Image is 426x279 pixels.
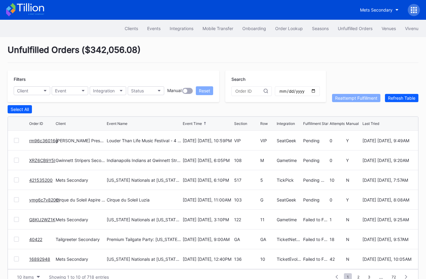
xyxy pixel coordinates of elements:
button: Vivenu [400,23,423,34]
div: Cirque du Soleil Aspire Secondary [56,197,105,202]
div: Vivenu [405,26,418,31]
div: Mets Secondary [360,7,393,12]
div: Pending Manual [303,177,328,183]
a: 40422 [29,237,42,242]
div: 42 [330,257,345,262]
button: Refresh Table [385,94,418,102]
a: 16892948 [29,257,50,262]
div: Section [234,121,247,126]
button: Status [128,86,164,95]
div: Attempts [330,121,345,126]
div: Client [17,88,28,93]
div: Last Tried [362,121,379,126]
button: Mets Secondary [355,4,403,15]
button: Integrations [165,23,198,34]
div: [DATE] [DATE], 9:00AM [183,237,232,242]
div: Failed to Fulfill [303,237,328,242]
div: [PERSON_NAME] Presents Secondary [56,138,105,143]
div: [DATE] [DATE], 6:05PM [183,158,232,163]
div: 136 [234,257,259,262]
a: 421535200 [29,177,53,183]
div: Gametime [277,217,302,222]
div: Status [131,88,144,93]
div: Seasons [312,26,329,31]
div: 18 [330,237,345,242]
div: 108 [234,158,259,163]
div: GA [234,237,259,242]
div: [DATE] [DATE], 9:57AM [362,237,412,242]
button: Reset [196,86,213,95]
div: Manual [167,88,182,94]
div: Client [56,121,66,126]
a: G8KIJ2WZ1K [29,217,55,222]
div: Premium Tailgate Party: [US_STATE] Commanders vs. Las Vegas Raiders [107,237,181,242]
div: 10 [330,177,345,183]
div: Event Name [107,121,127,126]
button: Seasons [307,23,333,34]
div: [DATE] [DATE], 9:20AM [362,158,412,163]
div: Y [346,197,361,202]
div: Pending [303,138,328,143]
div: Louder Than Life Music Festival - 4 Day Pass (9/18 - 9/21) [107,138,181,143]
button: Reattempt Fulfillment [332,94,380,102]
button: Venues [377,23,400,34]
div: Mets Secondary [56,177,105,183]
div: Reset [199,88,210,93]
div: TicketEvolution [277,257,302,262]
div: Filters [14,77,213,82]
div: Reattempt Fulfillment [335,95,377,101]
div: Events [147,26,161,31]
input: Order ID [235,89,264,94]
div: N [346,237,361,242]
div: [US_STATE] Nationals at [US_STATE] Mets (Pop-Up Home Run Apple Giveaway) [107,177,181,183]
div: Integrations [170,26,193,31]
div: [DATE] [DATE], 11:00AM [183,197,232,202]
div: [DATE] [DATE], 10:59PM [183,138,232,143]
button: Mobile Transfer [198,23,238,34]
button: Select All [8,105,32,113]
div: Integration [277,121,295,126]
div: 0 [330,197,345,202]
div: [DATE] [DATE], 9:49AM [362,138,412,143]
a: Order Lookup [271,23,307,34]
button: Unfulfilled Orders [333,23,377,34]
div: Venues [382,26,396,31]
button: Event [52,86,88,95]
div: Refresh Table [388,95,415,101]
div: [DATE] [DATE], 12:40PM [183,257,232,262]
div: 517 [234,177,259,183]
a: XRZ6CB9Y5I [29,158,55,163]
div: Gametime [277,158,302,163]
div: Failed to Fulfill [303,257,328,262]
div: Select All [11,107,29,112]
div: Indianapolis Indians at Gwinnett Stripers [107,158,181,163]
div: SeatGeek [277,197,302,202]
div: 11 [260,217,275,222]
div: Onboarding [242,26,266,31]
div: G [260,197,275,202]
div: Y [346,158,361,163]
div: GA [260,237,275,242]
div: Unfulfilled Orders [338,26,372,31]
div: Pending [303,197,328,202]
button: Onboarding [238,23,271,34]
div: Tailgreeter Secondary [56,237,105,242]
div: Fulfillment Status [303,121,333,126]
div: Order ID [29,121,43,126]
div: 10 [260,257,275,262]
div: [DATE] [DATE], 7:57AM [362,177,412,183]
div: Unfulfilled Orders ( $342,056.08 ) [8,45,418,63]
div: SeatGeek [277,138,302,143]
div: VIP [260,138,275,143]
div: VIP [234,138,259,143]
div: [DATE] [DATE], 10:05AM [362,257,412,262]
button: Clients [120,23,143,34]
div: Cirque du Soleil Luzia [107,197,150,202]
div: M [260,158,275,163]
div: Search [231,77,320,82]
a: Events [143,23,165,34]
